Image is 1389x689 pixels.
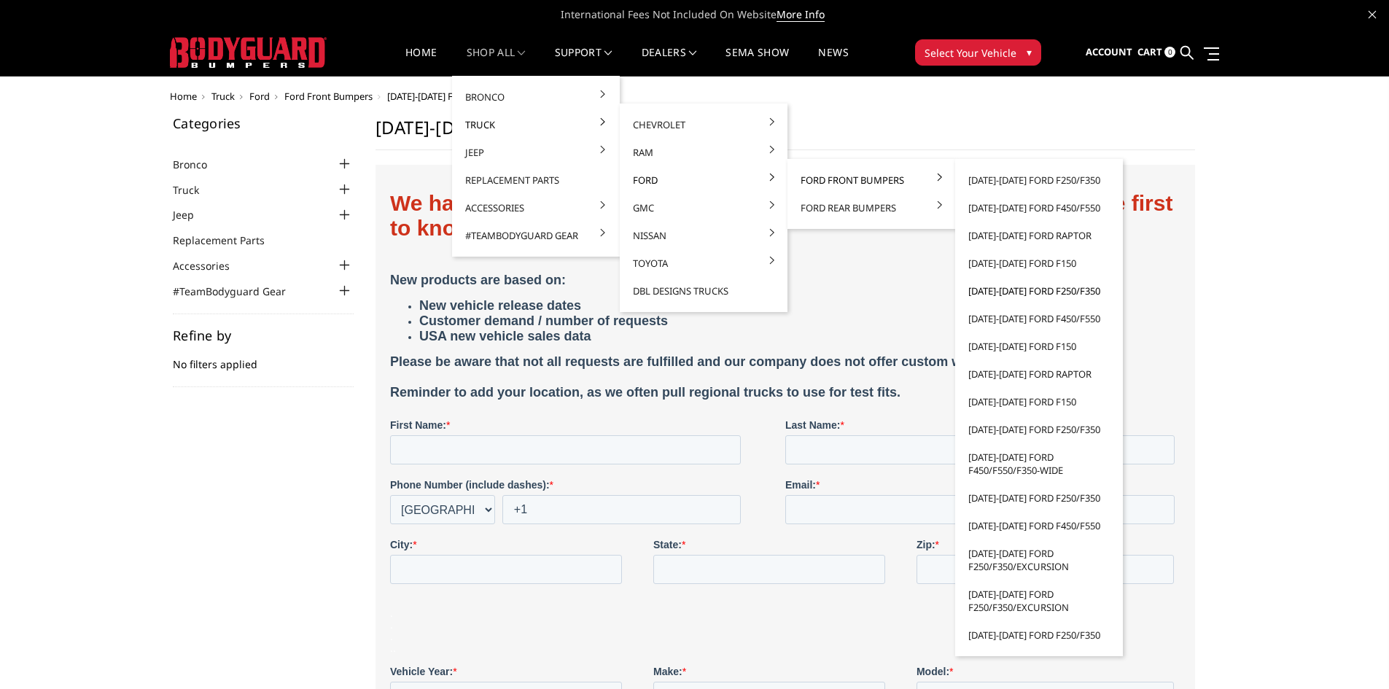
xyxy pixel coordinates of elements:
[1086,33,1132,72] a: Account
[961,222,1117,249] a: [DATE]-[DATE] Ford Raptor
[458,83,614,111] a: Bronco
[961,305,1117,332] a: [DATE]-[DATE] Ford F450/F550
[793,194,949,222] a: Ford Rear Bumpers
[915,39,1041,66] button: Select Your Vehicle
[458,222,614,249] a: #TeamBodyguard Gear
[526,486,559,498] strong: Model:
[961,166,1117,194] a: [DATE]-[DATE] Ford F250/F350
[626,249,782,277] a: Toyota
[249,90,270,103] a: Ford
[376,117,1195,150] h1: [DATE]-[DATE] Ford F150
[395,300,426,311] strong: Email:
[395,240,450,252] strong: Last Name:
[458,166,614,194] a: Replacement Parts
[1027,44,1032,60] span: ▾
[173,329,354,387] div: No filters applied
[961,512,1117,540] a: [DATE]-[DATE] Ford F450/F550
[777,7,825,22] a: More Info
[3,463,6,475] span: .
[961,443,1117,484] a: [DATE]-[DATE] Ford F450/F550/F350-wide
[395,546,463,558] strong: Product Type:
[211,90,235,103] a: Truck
[961,540,1117,580] a: [DATE]-[DATE] Ford F250/F350/Excursion
[173,117,354,130] h5: Categories
[458,111,614,139] a: Truck
[555,47,612,76] a: Support
[173,233,283,248] a: Replacement Parts
[467,47,526,76] a: shop all
[961,416,1117,443] a: [DATE]-[DATE] Ford F250/F350
[263,486,292,498] strong: Make:
[387,90,491,103] span: [DATE]-[DATE] Ford F150
[173,182,217,198] a: Truck
[961,388,1117,416] a: [DATE]-[DATE] Ford F150
[1086,45,1132,58] span: Account
[626,222,782,249] a: Nissan
[961,249,1117,277] a: [DATE]-[DATE] Ford F150
[173,329,354,342] h5: Refine by
[626,111,782,139] a: Chevrolet
[626,277,782,305] a: DBL Designs Trucks
[405,47,437,76] a: Home
[961,484,1117,512] a: [DATE]-[DATE] Ford F250/F350
[170,90,197,103] a: Home
[173,284,304,299] a: #TeamBodyguard Gear
[818,47,848,76] a: News
[961,580,1117,621] a: [DATE]-[DATE] Ford F250/F350/Excursion
[1137,45,1162,58] span: Cart
[263,359,292,371] strong: State:
[526,359,545,371] strong: Zip:
[626,194,782,222] a: GMC
[284,90,373,103] a: Ford Front Bumpers
[170,37,327,68] img: BODYGUARD BUMPERS
[961,277,1117,305] a: [DATE]-[DATE] Ford F250/F350
[458,194,614,222] a: Accessories
[925,45,1016,61] span: Select Your Vehicle
[1316,619,1389,689] iframe: Chat Widget
[642,47,697,76] a: Dealers
[173,207,212,222] a: Jeep
[961,360,1117,388] a: [DATE]-[DATE] Ford Raptor
[173,258,248,273] a: Accessories
[725,47,789,76] a: SEMA Show
[458,139,614,166] a: Jeep
[626,166,782,194] a: Ford
[961,621,1117,649] a: [DATE]-[DATE] Ford F250/F350
[1137,33,1175,72] a: Cart 0
[961,194,1117,222] a: [DATE]-[DATE] Ford F450/F550
[173,157,225,172] a: Bronco
[626,139,782,166] a: Ram
[1164,47,1175,58] span: 0
[793,166,949,194] a: Ford Front Bumpers
[961,332,1117,360] a: [DATE]-[DATE] Ford F150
